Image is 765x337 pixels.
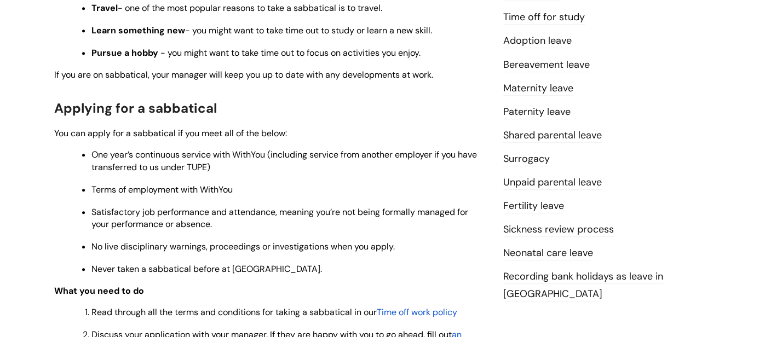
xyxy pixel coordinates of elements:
[377,306,457,318] a: Time off work policy
[54,100,217,117] span: Applying for a sabbatical
[91,263,322,275] span: Never taken a sabbatical before at [GEOGRAPHIC_DATA].
[54,69,433,80] span: If you are on sabbatical, your manager will keep you up to date with any developments at work.
[91,184,233,195] span: Terms of employment with WithYou
[91,306,377,318] span: Read through all the terms and conditions for taking a sabbatical in our
[91,241,395,252] span: No live disciplinary warnings, proceedings or investigations when you apply.
[91,25,185,36] strong: Learn something new
[54,285,144,297] span: What you need to do
[91,206,468,230] span: Satisfactory job performance and attendance, meaning you’re not being formally managed for your p...
[91,2,118,14] strong: Travel
[91,47,158,59] strong: Pursue a hobby
[503,246,593,260] a: Neonatal care leave
[503,82,573,96] a: Maternity leave
[118,2,382,14] span: - one of the most popular reasons to take a sabbatical is to travel.
[503,223,614,237] a: Sickness review process
[185,25,432,36] span: - you might want to take time out to study or learn a new skill.
[503,199,564,213] a: Fertility leave
[503,10,585,25] a: Time off for study
[503,58,590,72] a: Bereavement leave
[503,176,602,190] a: Unpaid parental leave
[91,149,477,172] span: One year’s continuous service with WithYou (including service from another employer if you have t...
[503,270,663,301] a: Recording bank holidays as leave in [GEOGRAPHIC_DATA]
[503,129,602,143] a: Shared parental leave
[160,47,421,59] span: - you might want to take time out to focus on activities you enjoy.
[54,127,287,139] span: You can apply for a sabbatical if you meet all of the below:
[503,34,572,48] a: Adoption leave
[503,105,571,119] a: Paternity leave
[503,152,550,166] a: Surrogacy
